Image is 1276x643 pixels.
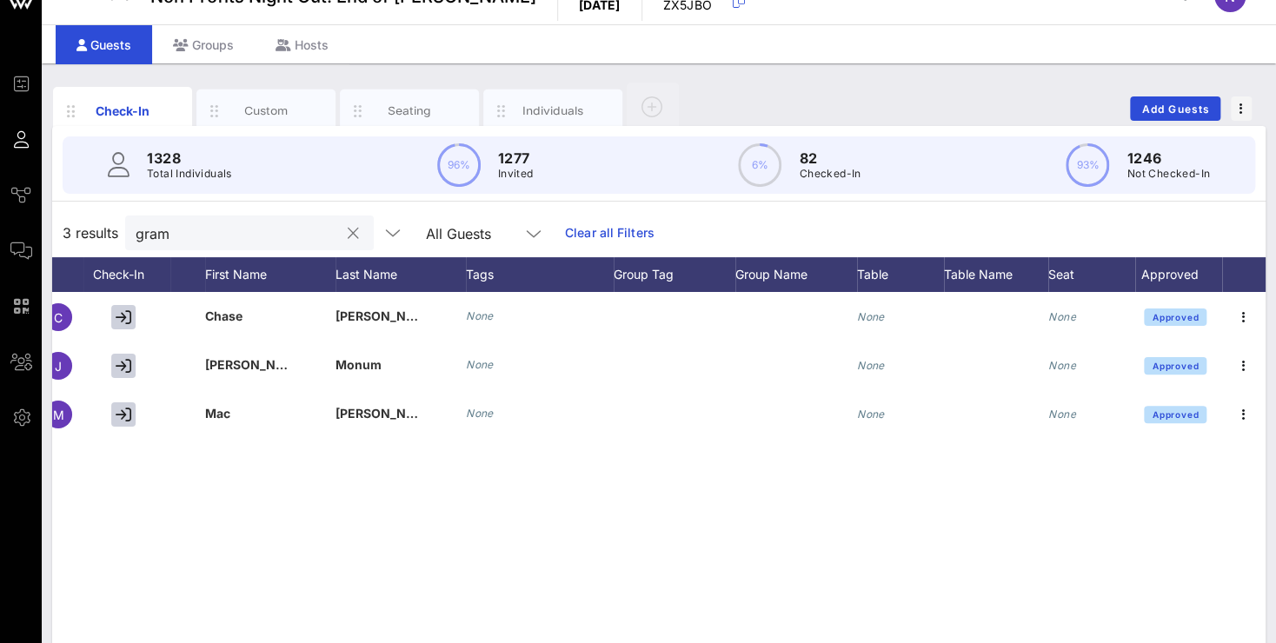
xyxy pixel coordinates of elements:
div: Table [857,257,944,292]
div: Seat [1048,257,1135,292]
div: Check-In [83,257,170,292]
span: M [53,408,64,422]
span: [PERSON_NAME] [205,357,308,372]
p: 1246 [1126,148,1210,169]
button: Approved [1144,357,1207,375]
span: Chase [205,308,243,323]
div: Tags [466,257,614,292]
div: All Guests [426,226,491,242]
div: Individuals [515,103,592,119]
span: J [55,359,62,374]
div: Check-In [84,102,162,120]
span: Approved [1151,312,1199,322]
p: 1277 [498,148,534,169]
div: Hosts [255,25,349,64]
p: 1328 [147,148,232,169]
i: None [857,408,885,421]
div: Group Name [735,257,857,292]
p: Invited [498,165,534,182]
i: None [466,407,494,420]
i: None [857,359,885,372]
div: All Guests [415,215,555,250]
p: Total Individuals [147,165,232,182]
i: None [466,358,494,371]
div: Approved [1135,257,1222,292]
div: Last Name [336,257,466,292]
i: None [466,309,494,322]
i: None [1048,359,1076,372]
div: Guests [56,25,152,64]
button: Approved [1144,406,1207,423]
span: Approved [1151,409,1199,420]
i: None [1048,408,1076,421]
span: Add Guests [1141,103,1210,116]
div: Seating [371,103,449,119]
button: clear icon [348,225,359,242]
span: [PERSON_NAME] [336,406,438,421]
p: Not Checked-In [1126,165,1210,182]
div: Custom [228,103,305,119]
i: None [857,310,885,323]
span: Monum [336,357,382,372]
p: Checked-In [799,165,861,182]
button: Approved [1144,308,1207,326]
i: None [1048,310,1076,323]
div: First Name [205,257,336,292]
span: [PERSON_NAME] [336,308,438,323]
a: Clear all Filters [565,223,655,242]
span: Approved [1151,361,1199,371]
div: Table Name [944,257,1048,292]
div: Groups [152,25,255,64]
p: 82 [799,148,861,169]
button: Add Guests [1130,96,1220,121]
span: Mac [205,406,230,421]
span: C [54,310,63,325]
div: Group Tag [614,257,735,292]
span: 3 results [63,222,118,243]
